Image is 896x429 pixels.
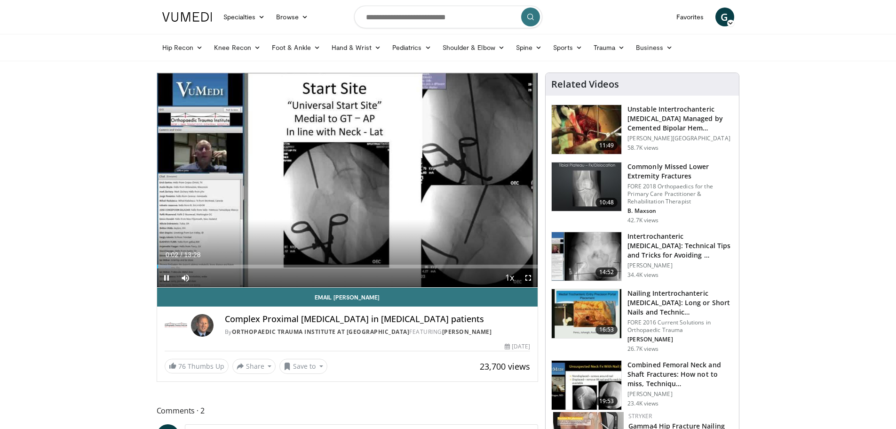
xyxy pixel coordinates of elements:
button: Share [232,359,276,374]
a: 16:53 Nailing Intertrochanteric [MEDICAL_DATA]: Long or Short Nails and Technic… FORE 2016 Curren... [551,289,733,353]
a: Sports [547,38,588,57]
span: 16:53 [595,325,618,334]
h3: Nailing Intertrochanteric [MEDICAL_DATA]: Long or Short Nails and Technic… [627,289,733,317]
span: 76 [178,362,186,371]
h4: Complex Proximal [MEDICAL_DATA] in [MEDICAL_DATA] patients [225,314,531,324]
span: 0:02 [166,251,178,259]
p: FORE 2016 Current Solutions in Orthopaedic Trauma [627,319,733,334]
a: Hip Recon [157,38,209,57]
a: Email [PERSON_NAME] [157,288,538,307]
h3: Unstable Intertrochanteric [MEDICAL_DATA] Managed by Cemented Bipolar Hem… [627,105,733,133]
a: G [715,8,734,26]
a: Browse [270,8,314,26]
span: / [181,251,182,259]
img: 245459_0002_1.png.150x105_q85_crop-smart_upscale.jpg [552,361,621,410]
a: Stryker [628,412,652,420]
a: [PERSON_NAME] [442,328,492,336]
img: DA_UIUPltOAJ8wcH4xMDoxOjB1O8AjAz.150x105_q85_crop-smart_upscale.jpg [552,232,621,281]
p: 58.7K views [627,144,658,152]
img: 1468547_3.png.150x105_q85_crop-smart_upscale.jpg [552,105,621,154]
img: 4aa379b6-386c-4fb5-93ee-de5617843a87.150x105_q85_crop-smart_upscale.jpg [552,162,621,211]
span: 14:52 [595,267,618,277]
p: 23.4K views [627,400,658,407]
input: Search topics, interventions [354,6,542,28]
a: Shoulder & Elbow [437,38,510,57]
p: 42.7K views [627,217,658,224]
span: 23,700 views [480,361,530,372]
span: 11:49 [595,141,618,150]
button: Save to [279,359,327,374]
p: 34.4K views [627,271,658,279]
video-js: Video Player [157,73,538,288]
a: 14:52 Intertrochanteric [MEDICAL_DATA]: Technical Tips and Tricks for Avoiding … [PERSON_NAME] 34... [551,232,733,282]
div: Progress Bar [157,265,538,268]
a: Orthopaedic Trauma Institute at [GEOGRAPHIC_DATA] [232,328,410,336]
a: Foot & Ankle [266,38,326,57]
img: Orthopaedic Trauma Institute at UCSF [165,314,187,337]
a: Business [630,38,678,57]
h3: Commonly Missed Lower Extremity Fractures [627,162,733,181]
a: Pediatrics [387,38,437,57]
span: 10:48 [595,198,618,207]
button: Playback Rate [500,268,519,287]
h4: Related Videos [551,79,619,90]
p: B. Maxson [627,207,733,215]
a: 11:49 Unstable Intertrochanteric [MEDICAL_DATA] Managed by Cemented Bipolar Hem… [PERSON_NAME][GE... [551,105,733,154]
p: 26.7K views [627,345,658,353]
a: Favorites [671,8,710,26]
img: 3d67d1bf-bbcf-4214-a5ee-979f525a16cd.150x105_q85_crop-smart_upscale.jpg [552,289,621,338]
button: Pause [157,268,176,287]
p: [PERSON_NAME][GEOGRAPHIC_DATA] [627,135,733,142]
p: FORE 2018 Orthopaedics for the Primary Care Practitioner & Rehabilitation Therapist [627,183,733,205]
div: By FEATURING [225,328,531,336]
a: 10:48 Commonly Missed Lower Extremity Fractures FORE 2018 Orthopaedics for the Primary Care Pract... [551,162,733,224]
a: Spine [510,38,547,57]
h3: Combined Femoral Neck and Shaft Fractures: How not to miss, Techniqu… [627,360,733,389]
a: Hand & Wrist [326,38,387,57]
img: VuMedi Logo [162,12,212,22]
a: 19:53 Combined Femoral Neck and Shaft Fractures: How not to miss, Techniqu… [PERSON_NAME] 23.4K v... [551,360,733,410]
a: 76 Thumbs Up [165,359,229,373]
img: Avatar [191,314,214,337]
h3: Intertrochanteric [MEDICAL_DATA]: Technical Tips and Tricks for Avoiding … [627,232,733,260]
div: [DATE] [505,342,530,351]
p: [PERSON_NAME] [627,390,733,398]
span: 19:53 [595,397,618,406]
a: Trauma [588,38,631,57]
button: Mute [176,268,195,287]
button: Fullscreen [519,268,538,287]
span: Comments 2 [157,405,539,417]
p: [PERSON_NAME] [627,262,733,269]
a: Specialties [218,8,271,26]
span: 13:28 [184,251,200,259]
a: Knee Recon [208,38,266,57]
p: [PERSON_NAME] [627,336,733,343]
